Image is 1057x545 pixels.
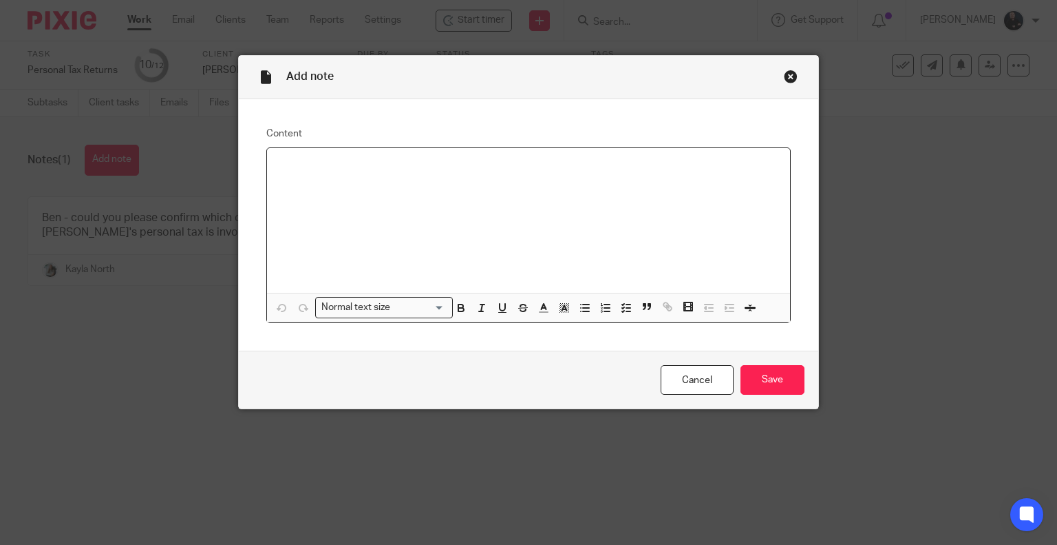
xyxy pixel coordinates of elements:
[315,297,453,318] div: Search for option
[286,71,334,82] span: Add note
[319,300,394,315] span: Normal text size
[266,127,791,141] label: Content
[661,365,734,395] a: Cancel
[740,365,804,395] input: Save
[395,300,445,315] input: Search for option
[784,70,798,83] div: Close this dialog window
